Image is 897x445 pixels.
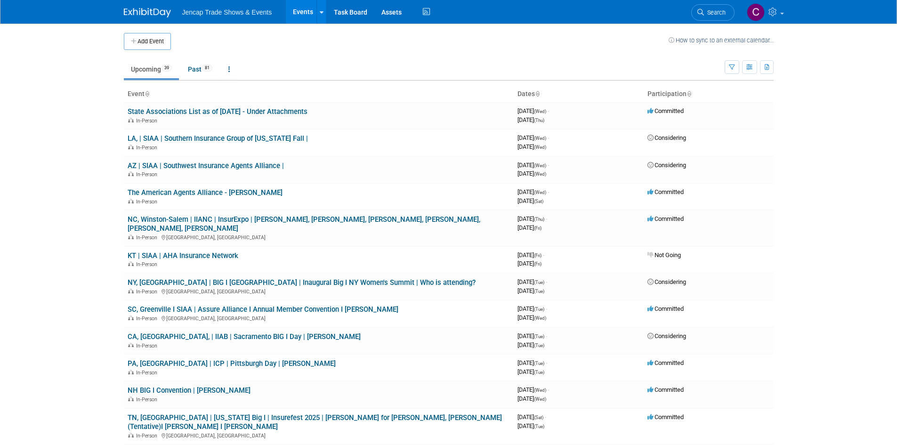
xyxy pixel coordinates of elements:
[124,86,514,102] th: Event
[124,8,171,17] img: ExhibitDay
[517,170,546,177] span: [DATE]
[517,224,541,231] span: [DATE]
[647,188,684,195] span: Committed
[534,163,546,168] span: (Wed)
[128,287,510,295] div: [GEOGRAPHIC_DATA], [GEOGRAPHIC_DATA]
[136,145,160,151] span: In-Person
[548,188,549,195] span: -
[647,251,681,259] span: Not Going
[647,386,684,393] span: Committed
[128,413,502,431] a: TN, [GEOGRAPHIC_DATA] | [US_STATE] Big I | Insurefest 2025 | [PERSON_NAME] for [PERSON_NAME], [PE...
[202,65,212,72] span: 81
[145,90,149,97] a: Sort by Event Name
[517,107,549,114] span: [DATE]
[136,118,160,124] span: In-Person
[517,359,547,366] span: [DATE]
[136,261,160,267] span: In-Person
[647,162,686,169] span: Considering
[182,8,272,16] span: Jencap Trade Shows & Events
[124,60,179,78] a: Upcoming39
[136,316,160,322] span: In-Person
[534,343,544,348] span: (Tue)
[128,332,361,341] a: CA, [GEOGRAPHIC_DATA], | IIAB | Sacramento BIG I Day | [PERSON_NAME]
[517,287,544,294] span: [DATE]
[128,359,336,368] a: PA, [GEOGRAPHIC_DATA] | ICP | Pittsburgh Day | [PERSON_NAME]
[534,199,543,204] span: (Sat)
[128,316,134,320] img: In-Person Event
[747,3,765,21] img: Christopher Reid
[534,424,544,429] span: (Tue)
[517,386,549,393] span: [DATE]
[128,343,134,348] img: In-Person Event
[136,370,160,376] span: In-Person
[517,278,547,285] span: [DATE]
[534,109,546,114] span: (Wed)
[534,217,544,222] span: (Thu)
[548,386,549,393] span: -
[162,65,172,72] span: 39
[517,251,544,259] span: [DATE]
[534,253,541,258] span: (Fri)
[136,171,160,178] span: In-Person
[546,215,547,222] span: -
[128,118,134,122] img: In-Person Event
[128,134,308,143] a: LA, | SIAA | Southern Insurance Group of [US_STATE] Fall |
[128,171,134,176] img: In-Person Event
[548,134,549,141] span: -
[517,395,546,402] span: [DATE]
[136,235,160,241] span: In-Person
[136,396,160,403] span: In-Person
[517,134,549,141] span: [DATE]
[546,332,547,340] span: -
[687,90,691,97] a: Sort by Participation Type
[534,136,546,141] span: (Wed)
[514,86,644,102] th: Dates
[136,289,160,295] span: In-Person
[128,278,476,287] a: NY, [GEOGRAPHIC_DATA] | BIG I [GEOGRAPHIC_DATA] | Inaugural Big I NY Women's Summit | Who is atte...
[548,107,549,114] span: -
[647,359,684,366] span: Committed
[517,215,547,222] span: [DATE]
[546,359,547,366] span: -
[128,145,134,149] img: In-Person Event
[517,341,544,348] span: [DATE]
[545,413,546,421] span: -
[128,289,134,293] img: In-Person Event
[517,188,549,195] span: [DATE]
[128,235,134,239] img: In-Person Event
[128,261,134,266] img: In-Person Event
[517,305,547,312] span: [DATE]
[128,370,134,374] img: In-Person Event
[128,305,398,314] a: SC, Greenville I SIAA | Assure Alliance I Annual Member Convention I [PERSON_NAME]
[647,305,684,312] span: Committed
[128,107,307,116] a: State Associations List as of [DATE] - Under Attachments
[128,433,134,437] img: In-Person Event
[534,261,541,267] span: (Fri)
[534,118,544,123] span: (Thu)
[517,422,544,429] span: [DATE]
[543,251,544,259] span: -
[534,361,544,366] span: (Tue)
[124,33,171,50] button: Add Event
[534,307,544,312] span: (Tue)
[534,388,546,393] span: (Wed)
[647,107,684,114] span: Committed
[546,305,547,312] span: -
[181,60,219,78] a: Past81
[534,190,546,195] span: (Wed)
[517,116,544,123] span: [DATE]
[534,289,544,294] span: (Tue)
[128,431,510,439] div: [GEOGRAPHIC_DATA], [GEOGRAPHIC_DATA]
[517,162,549,169] span: [DATE]
[128,251,238,260] a: KT | SIAA | AHA Insurance Network
[136,343,160,349] span: In-Person
[136,199,160,205] span: In-Person
[704,9,726,16] span: Search
[644,86,774,102] th: Participation
[669,37,774,44] a: How to sync to an external calendar...
[517,332,547,340] span: [DATE]
[128,386,251,395] a: NH BIG I Convention | [PERSON_NAME]
[128,199,134,203] img: In-Person Event
[534,396,546,402] span: (Wed)
[534,334,544,339] span: (Tue)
